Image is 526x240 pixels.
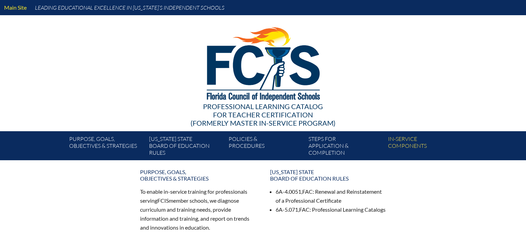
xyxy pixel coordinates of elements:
[302,188,313,195] span: FAC
[157,197,169,204] span: FCIS
[1,3,29,12] a: Main Site
[385,134,465,160] a: In-servicecomponents
[213,111,313,119] span: for Teacher Certification
[192,15,334,109] img: FCISlogo221.eps
[299,206,310,213] span: FAC
[64,102,462,127] div: Professional Learning Catalog (formerly Master In-service Program)
[140,187,256,232] p: To enable in-service training for professionals serving member schools, we diagnose curriculum an...
[226,134,305,160] a: Policies &Procedures
[66,134,146,160] a: Purpose, goals,objectives & strategies
[276,205,386,214] li: 6A-5.071, : Professional Learning Catalogs
[266,166,390,184] a: [US_STATE] StateBoard of Education rules
[146,134,226,160] a: [US_STATE] StateBoard of Education rules
[136,166,260,184] a: Purpose, goals,objectives & strategies
[306,134,385,160] a: Steps forapplication & completion
[276,187,386,205] li: 6A-4.0051, : Renewal and Reinstatement of a Professional Certificate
